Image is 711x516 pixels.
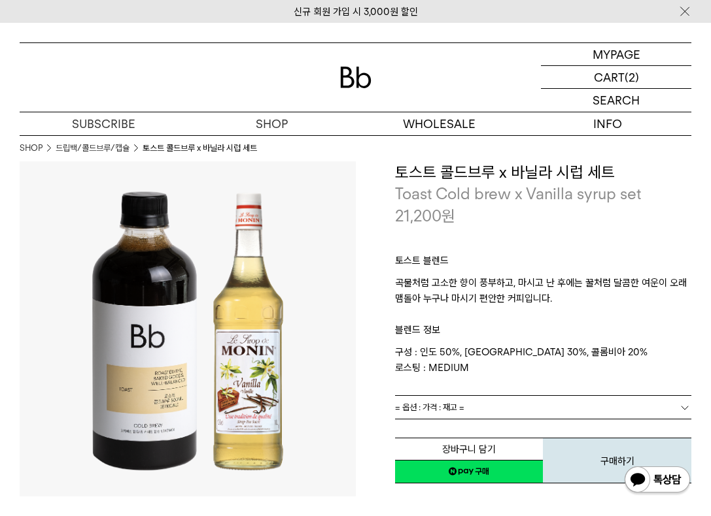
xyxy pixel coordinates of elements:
[395,205,455,227] p: 21,200
[523,112,691,135] p: INFO
[623,465,691,496] img: 카카오톡 채널 1:1 채팅 버튼
[56,142,130,155] a: 드립백/콜드브루/캡슐
[395,438,544,460] button: 장바구니 담기
[20,161,356,497] img: 토스트 콜드브루 x 바닐라 시럽 세트
[395,275,692,306] p: 곡물처럼 고소한 향이 풍부하고, 마시고 난 후에는 꿀처럼 달콤한 여운이 오래 맴돌아 누구나 마시기 편안한 커피입니다.
[395,183,692,205] p: Toast Cold brew x Vanilla syrup set
[188,112,356,135] a: SHOP
[541,43,691,66] a: MYPAGE
[340,67,372,88] img: 로고
[395,460,544,483] a: 새창
[143,142,257,155] li: 토스트 콜드브루 x 바닐라 시럽 세트
[294,6,418,18] a: 신규 회원 가입 시 3,000원 할인
[395,161,692,184] h3: 토스트 콜드브루 x 바닐라 시럽 세트
[594,66,625,88] p: CART
[395,253,692,275] p: 토스트 블렌드
[395,306,692,344] p: 블렌드 정보
[593,43,640,65] p: MYPAGE
[593,89,640,112] p: SEARCH
[20,142,43,155] a: SHOP
[395,396,464,419] span: = 옵션 : 가격 : 재고 =
[356,112,524,135] p: WHOLESALE
[541,66,691,89] a: CART (2)
[442,206,455,225] span: 원
[20,112,188,135] a: SUBSCRIBE
[543,438,691,483] button: 구매하기
[395,344,692,376] p: 구성 : 인도 50%, [GEOGRAPHIC_DATA] 30%, 콜롬비아 20% 로스팅 : MEDIUM
[625,66,639,88] p: (2)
